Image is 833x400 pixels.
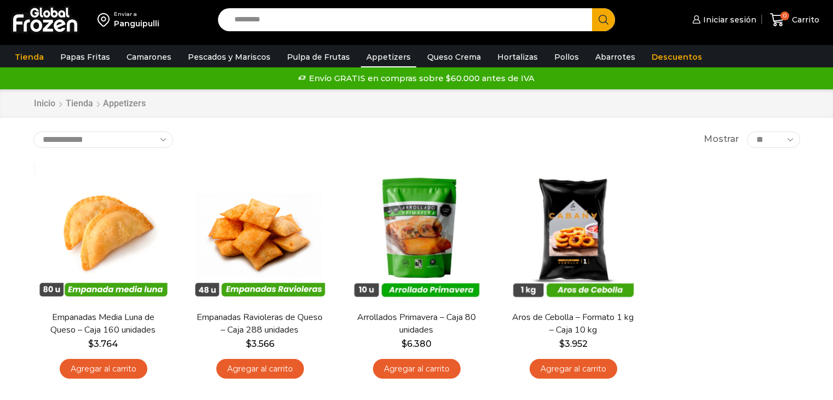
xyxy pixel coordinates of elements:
[690,9,756,31] a: Iniciar sesión
[197,311,323,336] a: Empanadas Ravioleras de Queso – Caja 288 unidades
[55,47,116,67] a: Papas Fritas
[282,47,355,67] a: Pulpa de Frutas
[780,12,789,20] span: 0
[88,339,94,349] span: $
[33,132,173,148] select: Pedido de la tienda
[121,47,177,67] a: Camarones
[492,47,543,67] a: Hortalizas
[789,14,819,25] span: Carrito
[510,311,636,336] a: Aros de Cebolla – Formato 1 kg – Caja 10 kg
[65,98,94,110] a: Tienda
[216,359,304,379] a: Agregar al carrito: “Empanadas Ravioleras de Queso - Caja 288 unidades”
[361,47,416,67] a: Appetizers
[33,98,146,110] nav: Breadcrumb
[9,47,49,67] a: Tienda
[590,47,641,67] a: Abarrotes
[114,18,159,29] div: Panguipulli
[373,359,461,379] a: Agregar al carrito: “Arrollados Primavera - Caja 80 unidades”
[700,14,756,25] span: Iniciar sesión
[530,359,617,379] a: Agregar al carrito: “Aros de Cebolla - Formato 1 kg - Caja 10 kg”
[60,359,147,379] a: Agregar al carrito: “Empanadas Media Luna de Queso - Caja 160 unidades”
[33,98,56,110] a: Inicio
[353,311,479,336] a: Arrollados Primavera – Caja 80 unidades
[401,339,407,349] span: $
[549,47,584,67] a: Pollos
[559,339,565,349] span: $
[646,47,708,67] a: Descuentos
[246,339,274,349] bdi: 3.566
[182,47,276,67] a: Pescados y Mariscos
[559,339,588,349] bdi: 3.952
[401,339,432,349] bdi: 6.380
[114,10,159,18] div: Enviar a
[97,10,114,29] img: address-field-icon.svg
[103,98,146,108] h1: Appetizers
[246,339,251,349] span: $
[422,47,486,67] a: Queso Crema
[592,8,615,31] button: Search button
[88,339,118,349] bdi: 3.764
[704,133,739,146] span: Mostrar
[40,311,166,336] a: Empanadas Media Luna de Queso – Caja 160 unidades
[767,7,822,33] a: 0 Carrito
